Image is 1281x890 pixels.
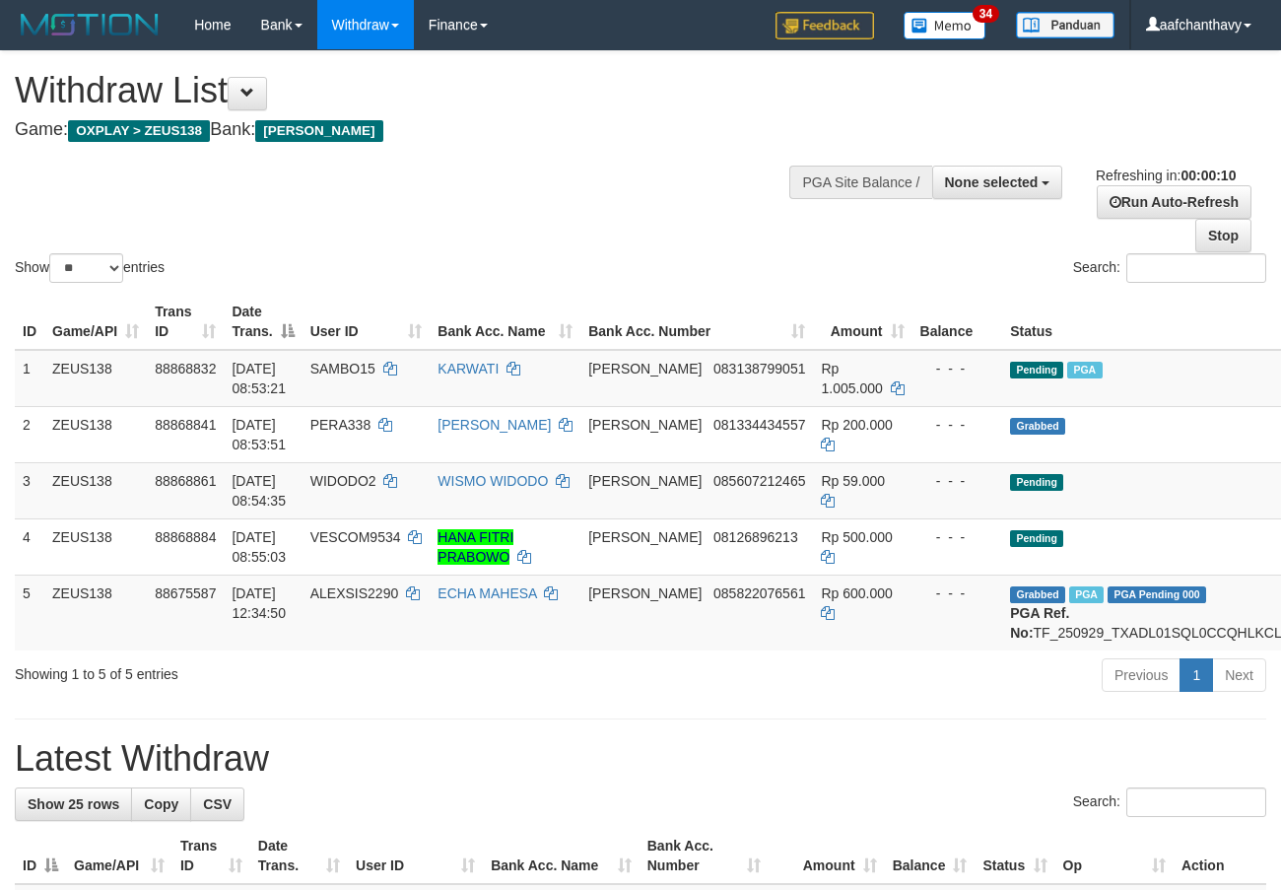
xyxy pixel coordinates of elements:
span: [DATE] 08:53:21 [232,361,286,396]
th: Amount: activate to sort column ascending [769,828,885,884]
div: - - - [920,527,995,547]
span: Rp 500.000 [821,529,892,545]
span: Grabbed [1010,418,1065,435]
span: [DATE] 08:54:35 [232,473,286,509]
span: Rp 1.005.000 [821,361,882,396]
span: [PERSON_NAME] [588,473,702,489]
span: 88868884 [155,529,216,545]
span: [PERSON_NAME] [588,361,702,377]
a: Copy [131,787,191,821]
th: Bank Acc. Number: activate to sort column ascending [640,828,769,884]
th: Bank Acc. Number: activate to sort column ascending [580,294,813,350]
td: 1 [15,350,44,407]
img: Feedback.jpg [775,12,874,39]
span: Pending [1010,362,1063,378]
img: MOTION_logo.png [15,10,165,39]
div: - - - [920,359,995,378]
span: Show 25 rows [28,796,119,812]
span: Copy 085822076561 to clipboard [713,585,805,601]
a: KARWATI [438,361,499,377]
span: [PERSON_NAME] [588,529,702,545]
span: None selected [945,174,1039,190]
th: Status: activate to sort column ascending [975,828,1054,884]
span: Copy [144,796,178,812]
th: Bank Acc. Name: activate to sort column ascending [430,294,580,350]
span: Marked by aafkaynarin [1067,362,1102,378]
span: Grabbed [1010,586,1065,603]
a: Show 25 rows [15,787,132,821]
div: - - - [920,415,995,435]
th: Date Trans.: activate to sort column ascending [250,828,348,884]
td: 5 [15,575,44,650]
th: Bank Acc. Name: activate to sort column ascending [483,828,640,884]
span: Copy 085607212465 to clipboard [713,473,805,489]
a: CSV [190,787,244,821]
b: PGA Ref. No: [1010,605,1069,641]
span: PGA Pending [1108,586,1206,603]
span: [PERSON_NAME] [588,417,702,433]
th: Game/API: activate to sort column ascending [44,294,147,350]
a: ECHA MAHESA [438,585,536,601]
td: ZEUS138 [44,350,147,407]
th: Trans ID: activate to sort column ascending [147,294,224,350]
h1: Withdraw List [15,71,835,110]
span: SAMBO15 [310,361,375,377]
td: ZEUS138 [44,406,147,462]
img: panduan.png [1016,12,1114,38]
span: PERA338 [310,417,371,433]
span: Pending [1010,530,1063,547]
span: OXPLAY > ZEUS138 [68,120,210,142]
span: [DATE] 12:34:50 [232,585,286,621]
img: Button%20Memo.svg [904,12,986,39]
a: [PERSON_NAME] [438,417,551,433]
th: Balance: activate to sort column ascending [885,828,976,884]
th: Op: activate to sort column ascending [1055,828,1174,884]
th: ID: activate to sort column descending [15,828,66,884]
td: ZEUS138 [44,518,147,575]
span: Copy 08126896213 to clipboard [713,529,798,545]
a: Previous [1102,658,1180,692]
div: PGA Site Balance / [789,166,931,199]
label: Show entries [15,253,165,283]
span: Pending [1010,474,1063,491]
h1: Latest Withdraw [15,739,1266,779]
label: Search: [1073,787,1266,817]
td: 3 [15,462,44,518]
span: 88675587 [155,585,216,601]
span: [PERSON_NAME] [588,585,702,601]
span: Rp 59.000 [821,473,885,489]
th: User ID: activate to sort column ascending [348,828,483,884]
span: WIDODO2 [310,473,376,489]
label: Search: [1073,253,1266,283]
strong: 00:00:10 [1180,168,1236,183]
a: 1 [1180,658,1213,692]
select: Showentries [49,253,123,283]
input: Search: [1126,253,1266,283]
a: Run Auto-Refresh [1097,185,1251,219]
a: Stop [1195,219,1251,252]
span: 34 [973,5,999,23]
th: Amount: activate to sort column ascending [813,294,911,350]
a: WISMO WIDODO [438,473,548,489]
div: - - - [920,583,995,603]
th: Balance [912,294,1003,350]
th: ID [15,294,44,350]
span: Refreshing in: [1096,168,1236,183]
div: Showing 1 to 5 of 5 entries [15,656,519,684]
td: ZEUS138 [44,462,147,518]
h4: Game: Bank: [15,120,835,140]
td: 4 [15,518,44,575]
a: Next [1212,658,1266,692]
span: 88868841 [155,417,216,433]
span: Copy 081334434557 to clipboard [713,417,805,433]
td: 2 [15,406,44,462]
span: Copy 083138799051 to clipboard [713,361,805,377]
span: Rp 600.000 [821,585,892,601]
th: Trans ID: activate to sort column ascending [172,828,250,884]
span: VESCOM9534 [310,529,401,545]
button: None selected [932,166,1063,199]
span: CSV [203,796,232,812]
span: 88868861 [155,473,216,489]
td: ZEUS138 [44,575,147,650]
span: [PERSON_NAME] [255,120,382,142]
